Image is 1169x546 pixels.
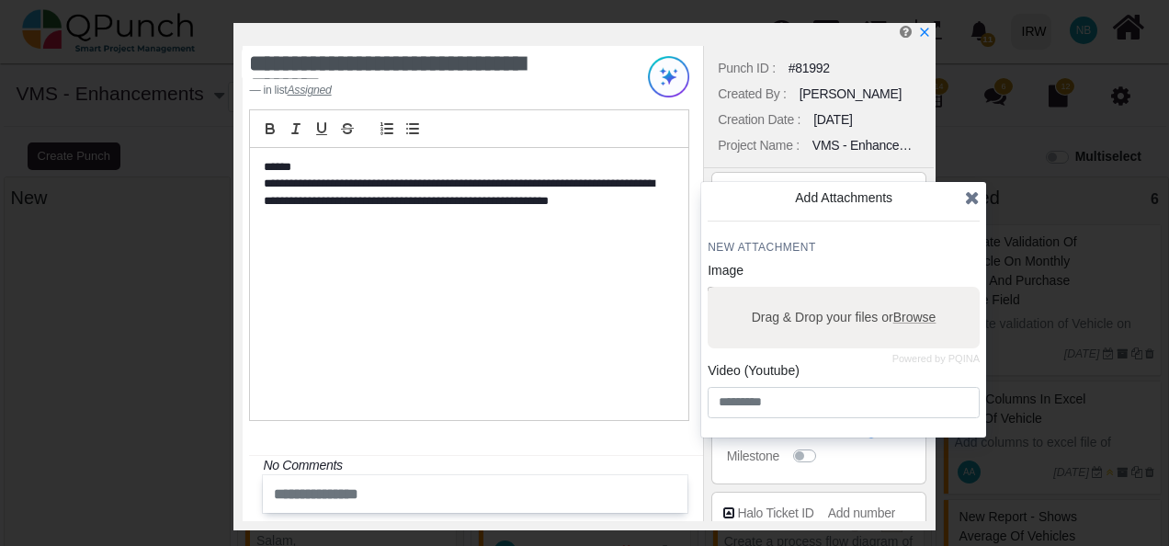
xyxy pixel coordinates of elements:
u: Assigned [287,84,331,97]
span: Add number [828,506,895,520]
i: No Comments [263,458,342,472]
footer: in list [249,82,611,98]
div: Project Name : [718,136,800,155]
span: Browse [893,310,936,324]
div: Milestone [727,447,779,466]
div: Punch ID : [718,59,776,78]
span: Add Attachments [795,190,892,205]
div: Halo Ticket ID [737,504,813,523]
label: Image [708,261,743,280]
cite: Source Title [287,84,331,97]
div: Creation Date : [718,110,800,130]
div: VMS - Enhancements [812,136,920,155]
i: Edit Punch [900,25,912,39]
svg: x [918,26,931,39]
div: #81992 [789,59,830,78]
a: Powered by PQINA [892,355,980,363]
label: Drag & Drop your files or [745,301,943,334]
a: x [918,25,931,40]
div: [PERSON_NAME] [800,85,902,104]
div: [DATE] [813,110,852,130]
h4: New Attachment [708,240,980,255]
img: Try writing with AI [648,56,689,97]
label: Video (Youtube) [708,361,800,381]
div: Created By : [718,85,786,104]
